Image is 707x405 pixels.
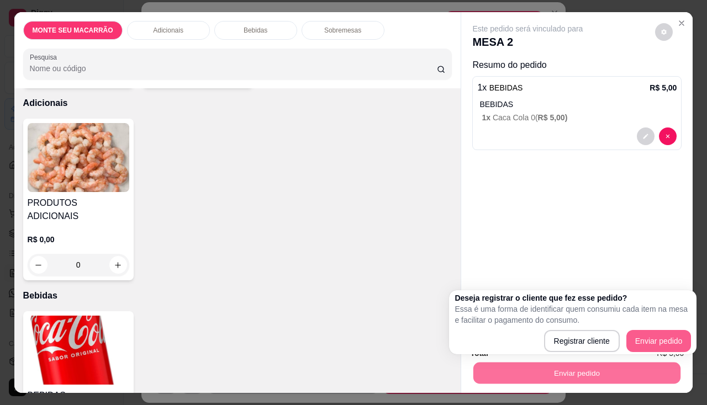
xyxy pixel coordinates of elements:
[324,26,361,35] p: Sobremesas
[23,97,452,110] p: Adicionais
[28,196,129,223] h4: PRODUTOS ADICIONAIS
[655,23,673,41] button: decrease-product-quantity
[489,83,523,92] span: BEBIDAS
[544,330,620,352] button: Registrar cliente
[479,99,677,110] p: BEBIDAS
[28,389,129,402] h4: BEBIDAS
[538,113,568,122] span: R$ 5,00 )
[473,363,680,384] button: Enviar pedido
[650,82,677,93] p: R$ 5,00
[472,34,583,50] p: MESA 2
[28,316,129,385] img: product-image
[477,81,523,94] p: 1 x
[153,26,183,35] p: Adicionais
[472,58,682,72] p: Resumo do pedido
[470,349,488,358] strong: Total
[637,127,655,145] button: decrease-product-quantity
[472,23,583,34] p: Este pedido será vinculado para
[28,123,129,192] img: product-image
[244,26,267,35] p: Bebidas
[482,112,677,123] p: Caca Cola 0 (
[455,292,691,303] h2: Deseja registrar o cliente que fez esse pedido?
[673,14,690,32] button: Close
[28,234,129,245] p: R$ 0,00
[30,63,437,74] input: Pesquisa
[455,303,691,326] p: Essa é uma forma de identificar quem consumiu cada item na mesa e facilitar o pagamento do consumo.
[482,113,492,122] span: 1 x
[30,52,61,62] label: Pesquisa
[659,127,677,145] button: decrease-product-quantity
[626,330,692,352] button: Enviar pedido
[33,26,113,35] p: MONTE SEU MACARRÃO
[23,289,452,302] p: Bebidas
